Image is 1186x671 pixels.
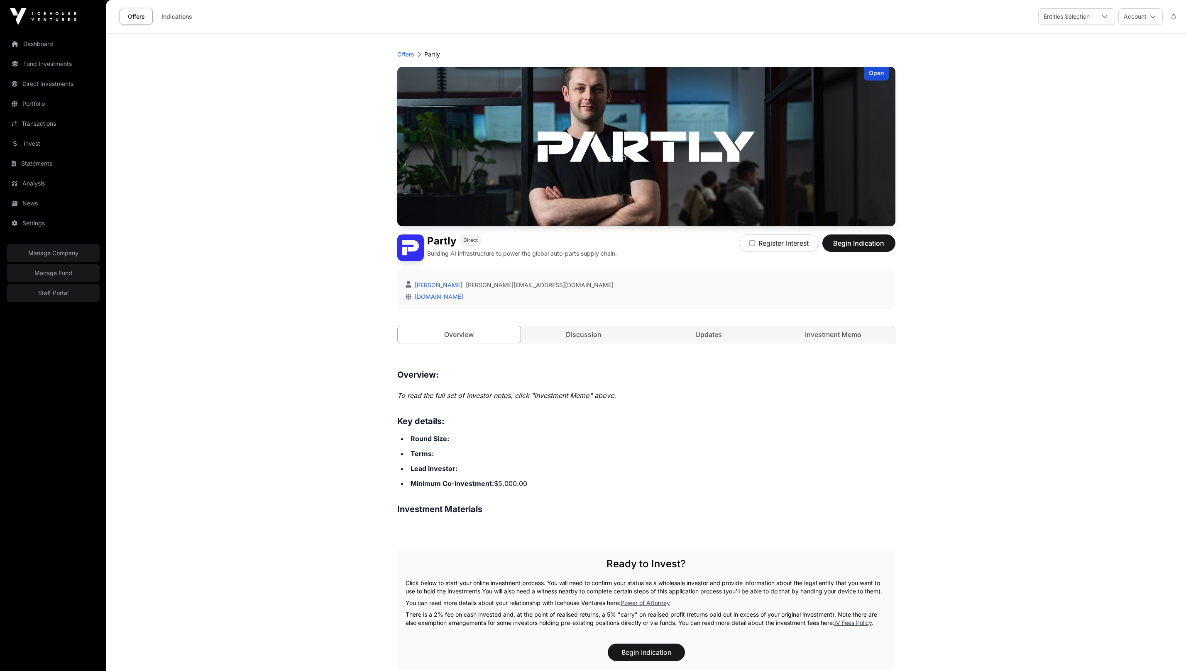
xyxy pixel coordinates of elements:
a: Offers [397,50,414,59]
strong: : [455,464,457,473]
a: Manage Company [7,244,100,262]
a: Transactions [7,115,100,133]
strong: Round Size: [411,434,449,443]
nav: Tabs [398,326,895,343]
a: Fund Investments [7,55,100,73]
a: [PERSON_NAME][EMAIL_ADDRESS][DOMAIN_NAME] [466,281,614,289]
img: Icehouse Ventures Logo [10,8,76,25]
a: Analysis [7,174,100,193]
a: Dashboard [7,35,100,53]
a: Portfolio [7,95,100,113]
a: Settings [7,214,100,232]
a: IV Fees Policy [834,619,872,626]
a: Updates [647,326,770,343]
a: Begin Indication [822,243,895,251]
p: You can read more details about your relationship with Icehouse Ventures here: [406,599,887,607]
a: Invest [7,134,100,153]
iframe: Chat Widget [1144,631,1186,671]
a: Indications [156,9,198,24]
li: $5,000.00 [408,478,895,489]
span: Begin Indication [833,238,885,248]
button: Register Interest [739,234,819,252]
p: Building AI infrastructure to power the global auto-parts supply chain. [427,249,617,258]
p: Click below to start your online investment process. You will need to confirm your status as a wh... [406,579,887,595]
div: Open [864,67,889,81]
em: To read the full set of investor notes, click "Investment Memo" above. [397,391,616,400]
span: Direct [463,237,478,244]
a: [DOMAIN_NAME] [411,293,463,300]
h2: Ready to Invest? [406,557,887,571]
a: Offers [120,9,153,24]
a: Overview [397,326,521,343]
a: News [7,194,100,212]
span: You will also need a witness nearby to complete certain steps of this application process (you'll... [482,588,882,595]
a: Statements [7,154,100,173]
h3: Investment Materials [397,503,895,516]
a: Power of Attorney [621,599,670,606]
strong: Terms: [411,449,434,458]
p: Partly [424,50,440,59]
a: [PERSON_NAME] [413,281,462,288]
p: There is a 2% fee on cash invested and, at the point of realised returns, a 5% "carry" on realise... [406,610,887,627]
div: Entities Selection [1039,9,1095,24]
strong: Lead investor [411,464,455,473]
img: Partly [397,234,424,261]
button: Begin Indication [822,234,895,252]
h3: Key details: [397,415,895,428]
button: Begin Indication [608,644,685,661]
h3: Overview: [397,368,895,381]
strong: Minimum Co-investment: [411,479,494,488]
button: Account [1118,8,1163,25]
h1: Partly [427,234,456,248]
a: Investment Memo [772,326,895,343]
a: Discussion [522,326,646,343]
a: Manage Fund [7,264,100,282]
a: Direct Investments [7,75,100,93]
a: Staff Portal [7,284,100,302]
img: Partly [397,67,895,226]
